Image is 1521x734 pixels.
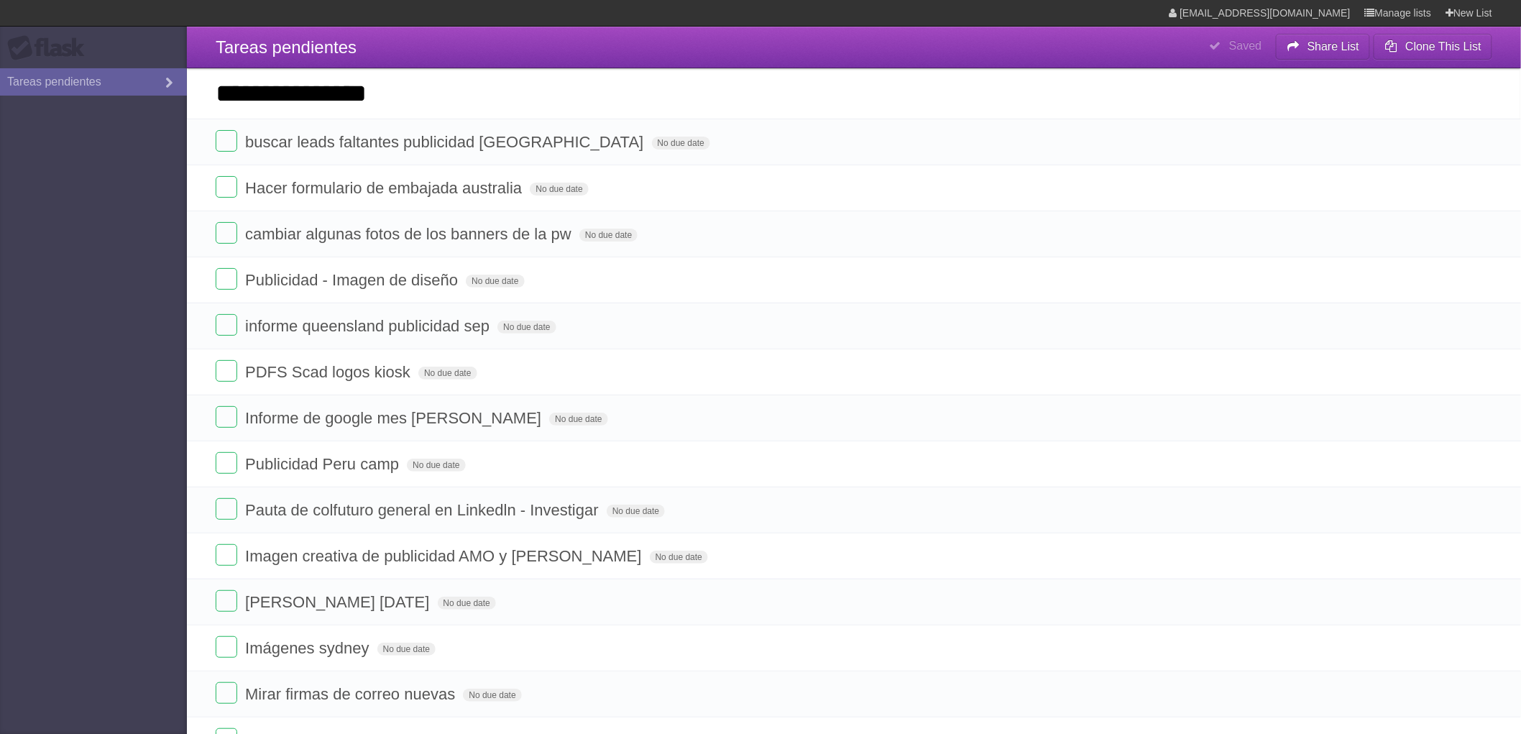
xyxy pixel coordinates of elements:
[245,225,575,243] span: cambiar algunas fotos de los banners de la pw
[216,314,237,336] label: Done
[216,268,237,290] label: Done
[1308,40,1359,52] b: Share List
[1405,40,1481,52] b: Clone This List
[1229,40,1262,52] b: Saved
[652,137,710,150] span: No due date
[530,183,588,196] span: No due date
[549,413,607,426] span: No due date
[216,590,237,612] label: Done
[650,551,708,564] span: No due date
[497,321,556,334] span: No due date
[245,133,647,151] span: buscar leads faltantes publicidad [GEOGRAPHIC_DATA]
[245,271,461,289] span: Publicidad - Imagen de diseño
[245,409,545,427] span: Informe de google mes [PERSON_NAME]
[1374,34,1492,60] button: Clone This List
[418,367,477,380] span: No due date
[245,363,414,381] span: PDFS Scad logos kiosk
[216,544,237,566] label: Done
[216,222,237,244] label: Done
[216,176,237,198] label: Done
[438,597,496,610] span: No due date
[245,685,459,703] span: Mirar firmas de correo nuevas
[216,37,357,57] span: Tareas pendientes
[463,689,521,702] span: No due date
[216,406,237,428] label: Done
[407,459,465,472] span: No due date
[245,179,525,197] span: Hacer formulario de embajada australia
[216,682,237,704] label: Done
[245,455,403,473] span: Publicidad Peru camp
[1276,34,1371,60] button: Share List
[377,643,436,656] span: No due date
[216,360,237,382] label: Done
[216,498,237,520] label: Done
[216,130,237,152] label: Done
[245,501,602,519] span: Pauta de colfuturo general en Linkedln - Investigar
[216,636,237,658] label: Done
[245,593,433,611] span: [PERSON_NAME] [DATE]
[466,275,524,288] span: No due date
[245,547,645,565] span: Imagen creativa de publicidad AMO y [PERSON_NAME]
[245,639,372,657] span: Imágenes sydney
[7,35,93,61] div: Flask
[245,317,493,335] span: informe queensland publicidad sep
[579,229,638,242] span: No due date
[607,505,665,518] span: No due date
[216,452,237,474] label: Done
